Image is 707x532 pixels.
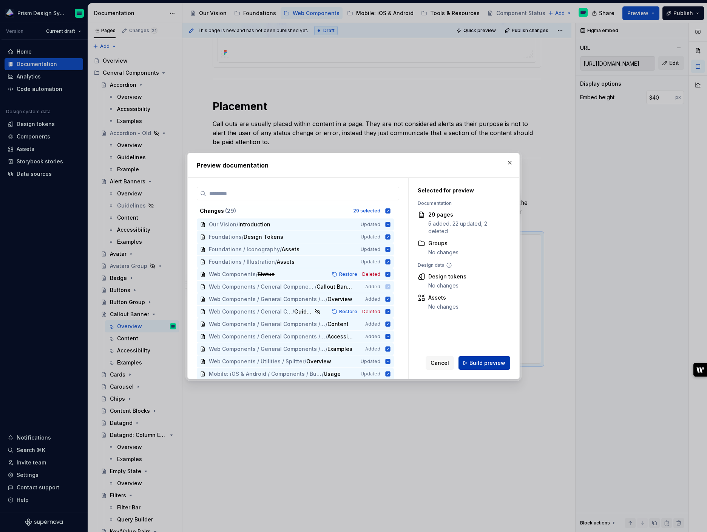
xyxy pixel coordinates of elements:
span: Updated [361,221,380,228]
span: / [304,358,306,365]
span: Assets [282,246,299,253]
span: Web Components / General Components / Callout Banner [209,295,326,303]
span: Web Components / General Components / Callout Banner [209,333,326,340]
span: Guidelines [294,308,313,315]
span: Added [365,346,380,352]
span: Updated [361,371,380,377]
div: 5 added, 22 updated, 2 deleted [428,220,506,235]
span: / [326,320,327,328]
div: Assets [428,294,458,301]
span: Web Components / General Components / Callout Banner [209,320,326,328]
span: / [275,258,277,266]
span: / [280,246,282,253]
span: Foundations / Iconography [209,246,280,253]
span: / [236,221,238,228]
span: Examples [327,345,352,353]
span: Design Tokens [244,233,283,241]
span: Cancel [431,359,449,367]
span: Restore [339,271,357,277]
span: Overview [327,295,352,303]
span: Added [365,321,380,327]
span: Updated [361,259,380,265]
div: Groups [428,240,458,247]
span: / [326,345,327,353]
div: No changes [428,282,466,289]
span: Added [365,296,380,302]
div: 29 selected [353,208,380,214]
div: Design tokens [428,273,466,280]
span: Overview [306,358,331,365]
span: Introduction [238,221,270,228]
span: / [326,295,327,303]
div: No changes [428,303,458,311]
div: Documentation [418,200,506,206]
span: Mobile: iOS & Android / Components / Buttons [209,370,322,378]
span: / [326,333,327,340]
span: Updated [361,246,380,252]
span: Content [327,320,349,328]
span: Restore [339,309,357,315]
button: Cancel [426,356,454,370]
span: Deleted [362,309,380,315]
span: Web Components [209,271,256,278]
div: Selected for preview [418,187,506,194]
span: Web Components / Utilities / Splitter [209,358,304,365]
span: Foundations [209,233,242,241]
span: / [242,233,244,241]
span: Status [258,271,275,278]
span: Web Components / General Components / Callout Banner [209,308,292,315]
span: / [256,271,258,278]
span: Updated [361,234,380,240]
button: Build preview [458,356,510,370]
div: Design data [418,262,506,268]
button: Restore [330,271,361,278]
div: Changes [200,207,349,215]
span: Deleted [362,271,380,277]
span: ( 29 ) [225,208,236,214]
button: Restore [330,308,361,315]
span: Foundations / Illustration [209,258,275,266]
span: Updated [361,358,380,364]
span: Our Vision [209,221,236,228]
span: Web Components / General Components / Callout Banner [209,345,326,353]
span: Assets [277,258,295,266]
span: / [322,370,324,378]
span: Build preview [469,359,505,367]
h2: Preview documentation [197,161,510,170]
span: Added [365,334,380,340]
span: Usage [324,370,341,378]
span: / [292,308,294,315]
div: 29 pages [428,211,506,218]
span: Accessibility [327,333,355,340]
div: No changes [428,249,458,256]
